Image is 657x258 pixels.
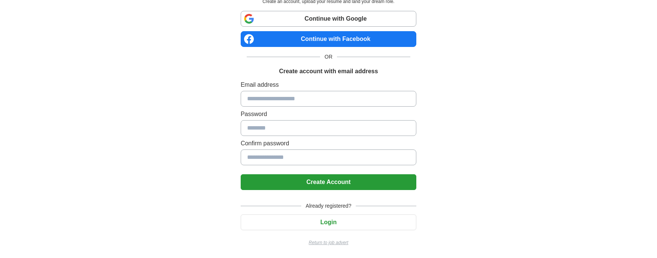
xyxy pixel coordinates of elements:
label: Confirm password [241,139,416,148]
button: Create Account [241,174,416,190]
label: Email address [241,80,416,89]
a: Return to job advert [241,239,416,246]
a: Continue with Facebook [241,31,416,47]
label: Password [241,110,416,119]
h1: Create account with email address [279,67,378,76]
span: Already registered? [301,202,356,210]
a: Continue with Google [241,11,416,27]
button: Login [241,214,416,230]
span: OR [320,53,337,61]
a: Login [241,219,416,225]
